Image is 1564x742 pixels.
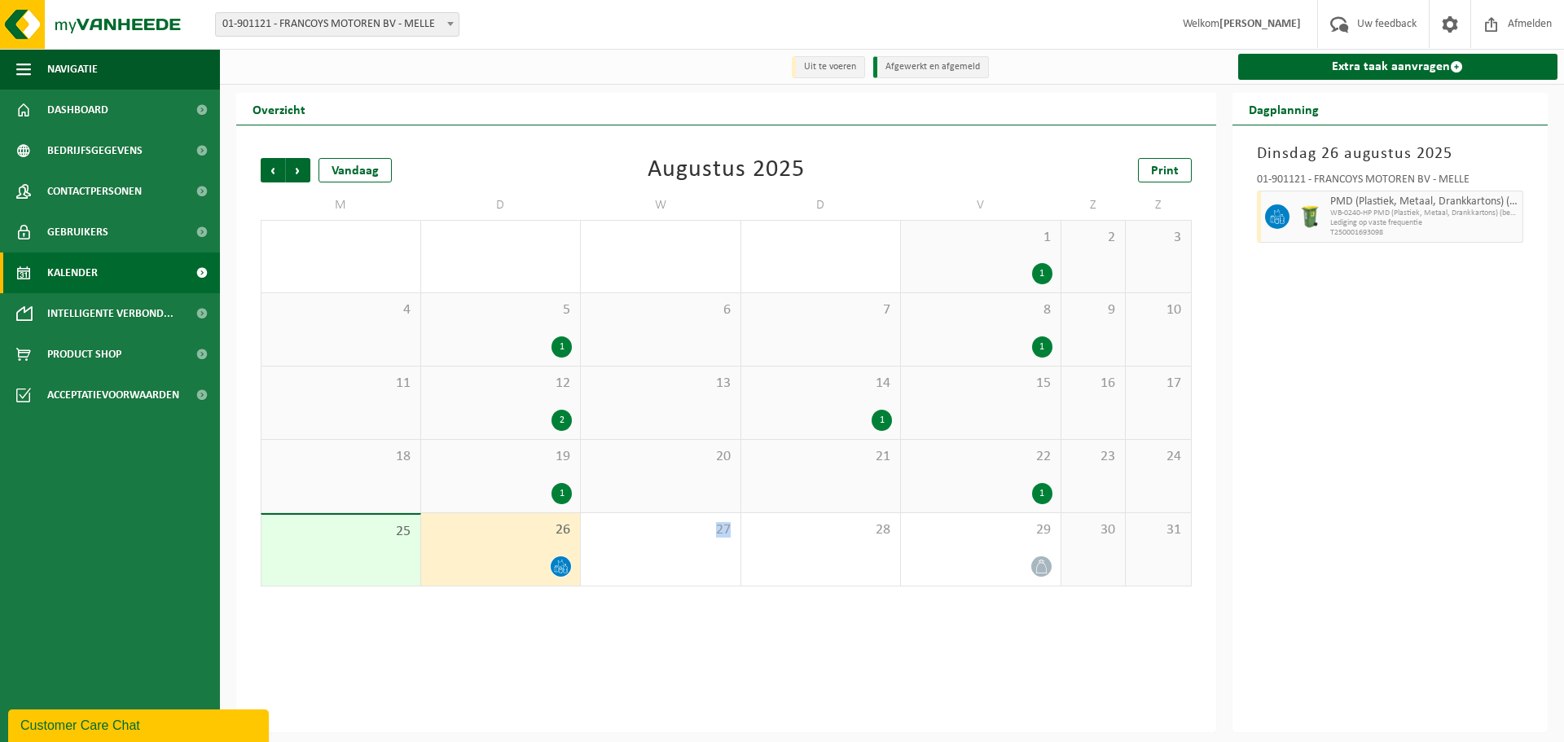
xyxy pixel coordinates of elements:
span: 2 [1070,229,1118,247]
span: 26 [429,521,573,539]
div: 1 [551,336,572,358]
span: T250001693098 [1330,228,1519,238]
td: Z [1061,191,1127,220]
li: Uit te voeren [792,56,865,78]
strong: [PERSON_NAME] [1219,18,1301,30]
div: Augustus 2025 [648,158,805,182]
span: WB-0240-HP PMD (Plastiek, Metaal, Drankkartons) (bedrijven) [1330,209,1519,218]
span: Volgende [286,158,310,182]
span: Lediging op vaste frequentie [1330,218,1519,228]
span: 25 [270,523,412,541]
div: Vandaag [319,158,392,182]
td: D [741,191,902,220]
h3: Dinsdag 26 augustus 2025 [1257,142,1524,166]
span: PMD (Plastiek, Metaal, Drankkartons) (bedrijven) [1330,195,1519,209]
td: Z [1126,191,1191,220]
span: Intelligente verbond... [47,293,174,334]
span: 1 [909,229,1052,247]
span: 3 [1134,229,1182,247]
div: 1 [1032,483,1052,504]
iframe: chat widget [8,706,272,742]
span: Gebruikers [47,212,108,252]
td: D [421,191,582,220]
span: Acceptatievoorwaarden [47,375,179,415]
h2: Overzicht [236,93,322,125]
span: 8 [909,301,1052,319]
div: 1 [1032,336,1052,358]
span: 15 [909,375,1052,393]
span: Dashboard [47,90,108,130]
span: Print [1151,165,1179,178]
span: 29 [909,521,1052,539]
span: 23 [1070,448,1118,466]
span: Product Shop [47,334,121,375]
span: 01-901121 - FRANCOYS MOTOREN BV - MELLE [215,12,459,37]
span: 27 [589,521,732,539]
span: Bedrijfsgegevens [47,130,143,171]
span: 10 [1134,301,1182,319]
td: V [901,191,1061,220]
span: 9 [1070,301,1118,319]
span: 17 [1134,375,1182,393]
li: Afgewerkt en afgemeld [873,56,989,78]
span: 01-901121 - FRANCOYS MOTOREN BV - MELLE [216,13,459,36]
span: 4 [270,301,412,319]
span: Kalender [47,252,98,293]
span: 21 [749,448,893,466]
span: 14 [749,375,893,393]
span: 24 [1134,448,1182,466]
span: 22 [909,448,1052,466]
img: WB-0240-HPE-GN-50 [1298,204,1322,229]
span: 7 [749,301,893,319]
span: 18 [270,448,412,466]
td: M [261,191,421,220]
td: W [581,191,741,220]
div: 2 [551,410,572,431]
h2: Dagplanning [1232,93,1335,125]
div: 1 [872,410,892,431]
span: 11 [270,375,412,393]
span: Vorige [261,158,285,182]
div: 01-901121 - FRANCOYS MOTOREN BV - MELLE [1257,174,1524,191]
span: 16 [1070,375,1118,393]
a: Extra taak aanvragen [1238,54,1558,80]
span: 28 [749,521,893,539]
span: 30 [1070,521,1118,539]
span: Contactpersonen [47,171,142,212]
a: Print [1138,158,1192,182]
div: 1 [551,483,572,504]
span: 6 [589,301,732,319]
div: 1 [1032,263,1052,284]
span: 31 [1134,521,1182,539]
span: 5 [429,301,573,319]
span: Navigatie [47,49,98,90]
span: 12 [429,375,573,393]
span: 19 [429,448,573,466]
span: 13 [589,375,732,393]
span: 20 [589,448,732,466]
